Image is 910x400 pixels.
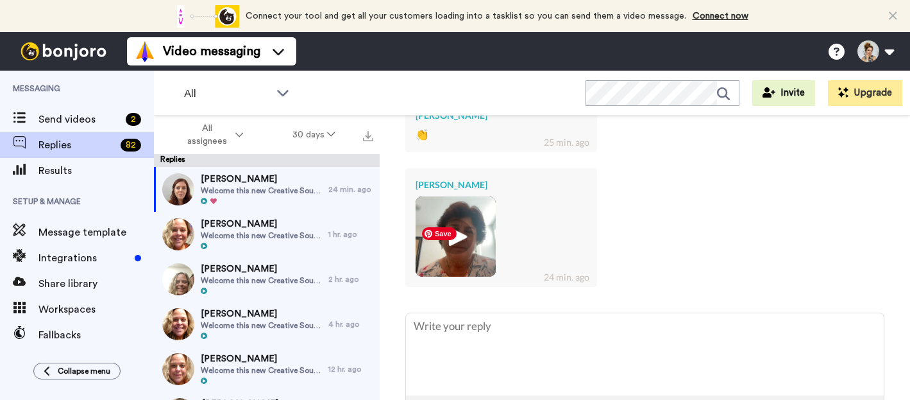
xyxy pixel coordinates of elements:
span: Welcome this new Creative Soul Society Member! [201,230,322,241]
span: Integrations [38,250,130,266]
span: Replies [38,137,115,153]
div: 24 min. ago [544,271,589,284]
img: 2df7aa72-d82e-4ef3-9375-de8b8ca1f24e-thumb.jpg [162,308,194,340]
span: Video messaging [163,42,260,60]
span: Message template [38,225,154,240]
span: Connect your tool and get all your customers loading into a tasklist so you can send them a video... [246,12,686,21]
div: 25 min. ago [544,136,589,149]
span: Workspaces [38,302,154,317]
img: vm-color.svg [135,41,155,62]
span: Collapse menu [58,366,110,376]
div: 82 [121,139,141,152]
img: ic_play_thick.png [438,219,473,254]
span: Welcome this new Creative Soul Society Member! [201,186,322,196]
div: animation [169,5,239,28]
img: c9259179-5e11-4210-8359-c6c9c48b67b5-thumb.jpg [162,218,194,250]
a: [PERSON_NAME]Welcome this new Creative Soul Society Member!4 hr. ago [154,302,380,347]
div: 12 hr. ago [328,364,373,374]
span: [PERSON_NAME] [201,308,322,320]
a: [PERSON_NAME]Welcome this new Creative Soul Society Member!1 hr. ago [154,212,380,257]
span: Welcome this new Creative Soul Society Member! [201,365,322,376]
a: [PERSON_NAME]Welcome this new Creative Soul Society Member!12 hr. ago [154,347,380,392]
img: fb03582a-64fd-4d24-818a-d3474eeac1fe-thumb.jpg [162,353,194,385]
span: All assignees [181,122,233,148]
img: bj-logo-header-white.svg [15,42,112,60]
span: [PERSON_NAME] [201,173,322,186]
div: 2 hr. ago [328,274,373,284]
span: [PERSON_NAME] [201,263,322,275]
button: Upgrade [828,80,902,106]
img: 71e8c873-cf70-4ca7-95f5-f2b38fa08b7b-thumb.jpg [416,196,496,277]
span: Save [422,227,457,240]
span: All [184,86,270,101]
button: All assignees [156,117,268,153]
div: 4 hr. ago [328,319,373,329]
div: 1 hr. ago [328,229,373,239]
a: [PERSON_NAME]Welcome this new Creative Soul Society Member!24 min. ago [154,167,380,212]
button: Export all results that match these filters now. [359,125,377,144]
span: Share library [38,276,154,291]
a: [PERSON_NAME]Welcome this new Creative Soul Society Member!2 hr. ago [154,257,380,302]
span: Results [38,163,154,178]
span: [PERSON_NAME] [201,352,322,365]
div: [PERSON_NAME] [416,109,587,122]
div: Replies [154,154,380,167]
img: bde02ded-1e83-47d3-bca6-1aec2033cc83-thumb.jpg [162,173,194,205]
button: Collapse menu [33,363,121,379]
span: Welcome this new Creative Soul Society Member! [201,320,322,331]
img: 33be7b00-b668-4e05-b951-aa1c9bc055b7-thumb.jpg [162,263,194,295]
span: Fallbacks [38,327,154,343]
div: 24 min. ago [328,184,373,195]
div: 2 [126,113,141,126]
button: 30 days [268,123,360,146]
span: [PERSON_NAME] [201,218,322,230]
span: Send videos [38,112,121,127]
button: Invite [752,80,815,106]
img: export.svg [363,131,373,141]
span: Welcome this new Creative Soul Society Member! [201,275,322,286]
div: [PERSON_NAME] [416,178,587,191]
a: Connect now [693,12,748,21]
div: 👏 [416,127,587,142]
